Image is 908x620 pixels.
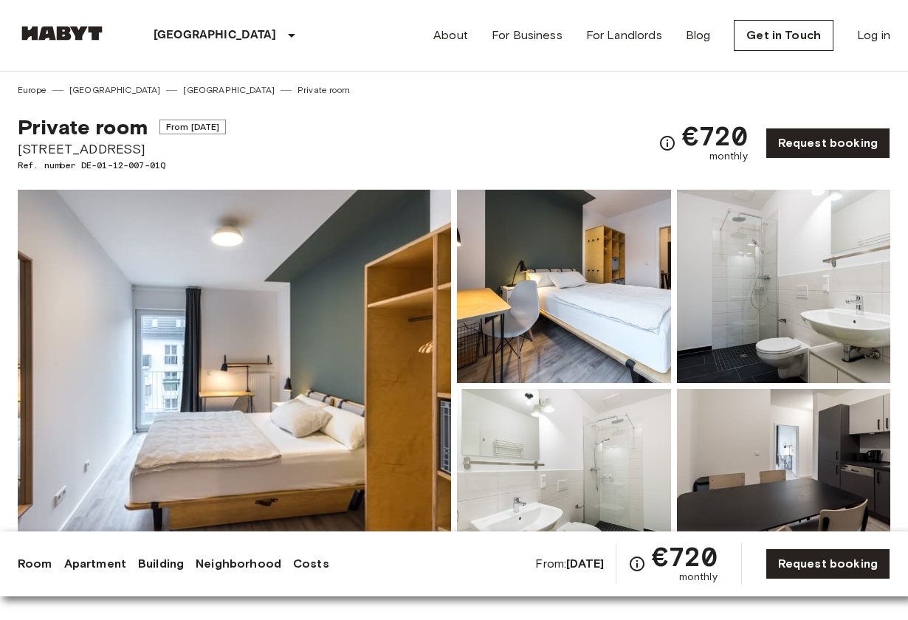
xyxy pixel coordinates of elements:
a: [GEOGRAPHIC_DATA] [183,83,275,97]
a: For Business [492,27,563,44]
a: Blog [686,27,711,44]
a: [GEOGRAPHIC_DATA] [69,83,161,97]
a: Request booking [766,548,890,579]
img: Picture of unit DE-01-12-007-01Q [677,389,891,582]
span: monthly [679,570,718,585]
img: Marketing picture of unit DE-01-12-007-01Q [18,190,451,582]
a: Europe [18,83,47,97]
p: [GEOGRAPHIC_DATA] [154,27,277,44]
a: Building [138,555,184,573]
a: Apartment [64,555,126,573]
a: Private room [297,83,350,97]
a: Costs [293,555,329,573]
img: Habyt [18,26,106,41]
a: Log in [857,27,890,44]
img: Picture of unit DE-01-12-007-01Q [677,190,891,383]
span: From: [535,556,604,572]
span: €720 [652,543,718,570]
a: Neighborhood [196,555,281,573]
span: From [DATE] [159,120,227,134]
svg: Check cost overview for full price breakdown. Please note that discounts apply to new joiners onl... [658,134,676,152]
span: Private room [18,114,148,139]
span: €720 [682,123,748,149]
img: Picture of unit DE-01-12-007-01Q [457,190,671,383]
img: Picture of unit DE-01-12-007-01Q [457,389,671,582]
b: [DATE] [566,557,604,571]
a: Request booking [766,128,890,159]
a: Room [18,555,52,573]
span: [STREET_ADDRESS] [18,139,226,159]
a: Get in Touch [734,20,833,51]
span: monthly [709,149,748,164]
a: About [433,27,468,44]
a: For Landlords [586,27,662,44]
svg: Check cost overview for full price breakdown. Please note that discounts apply to new joiners onl... [628,555,646,573]
span: Ref. number DE-01-12-007-01Q [18,159,226,172]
